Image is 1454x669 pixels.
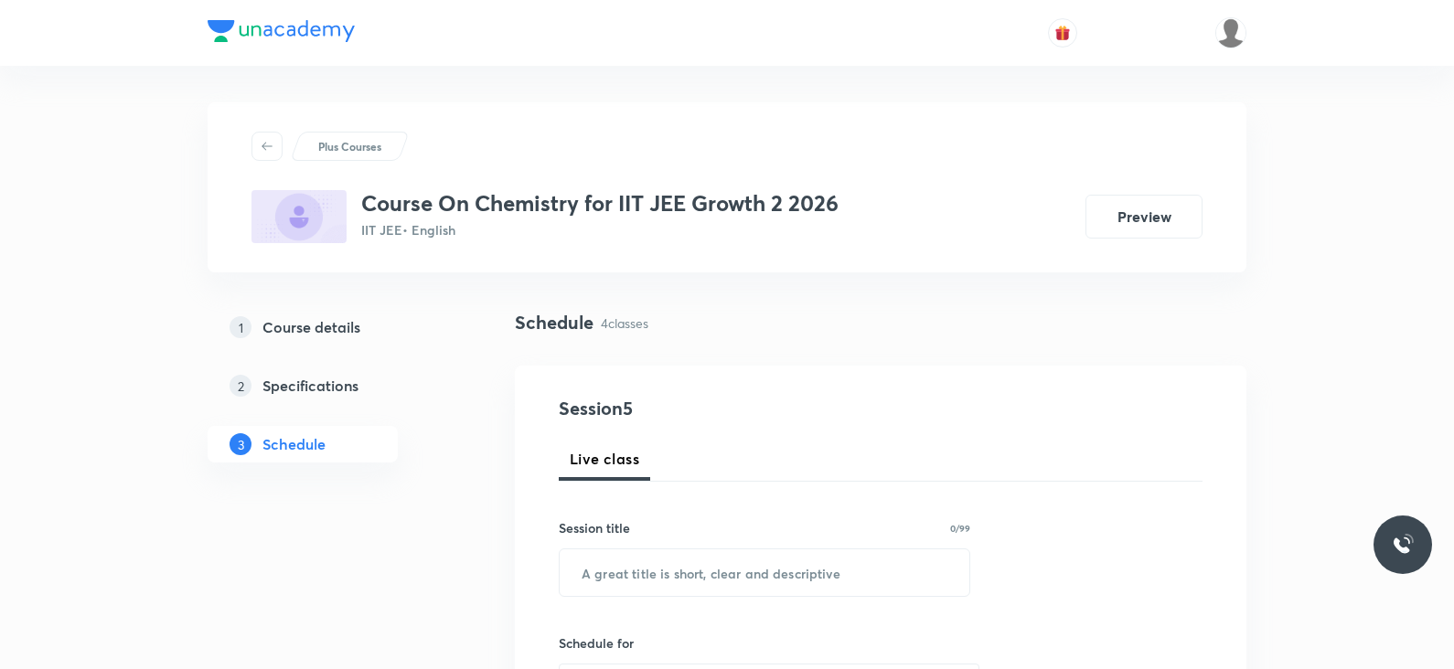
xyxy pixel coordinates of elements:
p: 3 [230,433,251,455]
p: 2 [230,375,251,397]
a: Company Logo [208,20,355,47]
p: IIT JEE • English [361,220,839,239]
h3: Course On Chemistry for IIT JEE Growth 2 2026 [361,190,839,217]
p: 0/99 [950,524,970,533]
p: Plus Courses [318,138,381,154]
h4: Session 5 [559,395,893,422]
h5: Course details [262,316,360,338]
img: avatar [1054,25,1071,41]
img: ttu [1392,534,1414,556]
img: F555CC0E-466A-4F28-91F7-4E2CBD9C2AE9_plus.png [251,190,347,243]
button: avatar [1048,18,1077,48]
img: Saniya Tarannum [1215,17,1246,48]
h6: Session title [559,518,630,537]
h6: Schedule for [559,633,970,653]
img: Company Logo [208,20,355,42]
a: 1Course details [208,309,456,345]
span: Live class [570,448,639,470]
h4: Schedule [515,309,593,336]
input: A great title is short, clear and descriptive [560,549,969,596]
h5: Schedule [262,433,326,455]
h5: Specifications [262,375,358,397]
p: 1 [230,316,251,338]
a: 2Specifications [208,367,456,404]
button: Preview [1085,195,1203,239]
p: 4 classes [601,313,648,333]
